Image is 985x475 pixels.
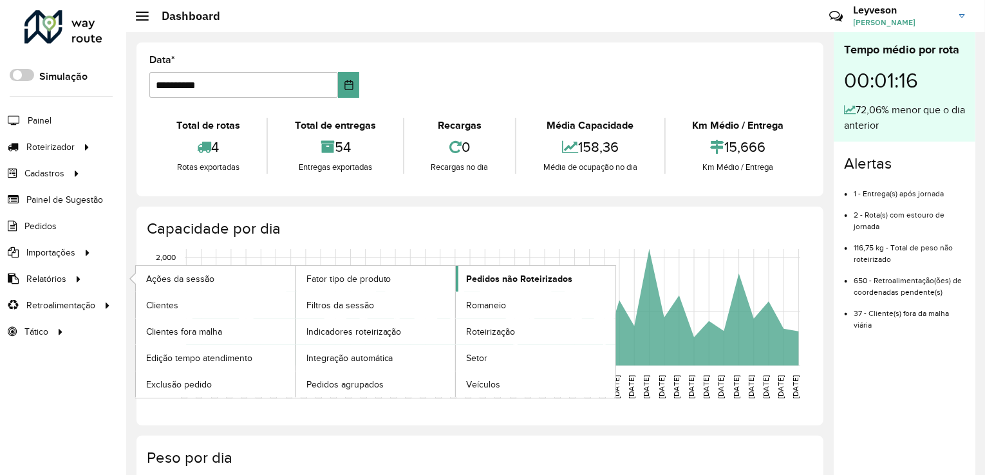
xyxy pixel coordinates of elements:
text: [DATE] [792,375,800,398]
span: Fator tipo de produto [306,272,391,286]
text: [DATE] [328,375,337,398]
li: 116,75 kg - Total de peso não roteirizado [854,232,965,265]
text: [DATE] [493,375,502,398]
text: [DATE] [672,375,680,398]
a: Edição tempo atendimento [136,345,295,371]
span: Retroalimentação [26,299,95,312]
span: Pedidos não Roteirizados [466,272,572,286]
text: [DATE] [717,375,726,398]
a: Setor [456,345,615,371]
span: Filtros da sessão [306,299,374,312]
span: Roteirizador [26,140,75,154]
text: [DATE] [538,375,546,398]
text: [DATE] [269,375,277,398]
div: 15,666 [669,133,807,161]
span: Clientes fora malha [146,325,222,339]
text: [DATE] [344,375,352,398]
text: [DATE] [747,375,755,398]
span: Tático [24,325,48,339]
text: [DATE] [776,375,785,398]
a: Veículos [456,371,615,397]
text: [DATE] [194,375,203,398]
text: [DATE] [687,375,695,398]
div: 4 [153,133,263,161]
h4: Capacidade por dia [147,219,811,238]
label: Simulação [39,69,88,84]
div: Km Médio / Entrega [669,118,807,133]
text: [DATE] [478,375,486,398]
span: Painel de Sugestão [26,193,103,207]
text: [DATE] [523,375,531,398]
text: [DATE] [732,375,740,398]
div: Recargas no dia [408,161,512,174]
a: Exclusão pedido [136,371,295,397]
text: [DATE] [403,375,411,398]
text: [DATE] [612,375,621,398]
div: Média de ocupação no dia [520,161,661,174]
span: Romaneio [466,299,506,312]
a: Roteirização [456,319,615,344]
label: Data [149,52,175,68]
li: 37 - Cliente(s) fora da malha viária [854,298,965,331]
a: Contato Rápido [822,3,850,30]
h4: Alertas [844,154,965,173]
text: [DATE] [552,375,561,398]
text: [DATE] [597,375,606,398]
text: [DATE] [418,375,427,398]
text: [DATE] [583,375,591,398]
text: [DATE] [254,375,262,398]
span: Indicadores roteirização [306,325,402,339]
div: Total de rotas [153,118,263,133]
a: Pedidos não Roteirizados [456,266,615,292]
span: Cadastros [24,167,64,180]
a: Clientes fora malha [136,319,295,344]
div: Recargas [408,118,512,133]
text: [DATE] [284,375,292,398]
a: Pedidos agrupados [296,371,456,397]
span: Ações da sessão [146,272,214,286]
span: Veículos [466,378,500,391]
a: Fator tipo de produto [296,266,456,292]
div: Rotas exportadas [153,161,263,174]
span: Setor [466,351,487,365]
text: [DATE] [373,375,382,398]
text: [DATE] [762,375,770,398]
li: 2 - Rota(s) com estouro de jornada [854,200,965,232]
span: Pedidos agrupados [306,378,384,391]
text: [DATE] [239,375,247,398]
span: Integração automática [306,351,393,365]
li: 1 - Entrega(s) após jornada [854,178,965,200]
span: Edição tempo atendimento [146,351,252,365]
text: [DATE] [388,375,397,398]
a: Indicadores roteirização [296,319,456,344]
text: [DATE] [359,375,367,398]
text: [DATE] [179,375,187,398]
h4: Peso por dia [147,449,811,467]
a: Romaneio [456,292,615,318]
text: [DATE] [568,375,576,398]
text: [DATE] [448,375,456,398]
span: Painel [28,114,52,127]
span: Roteirização [466,325,515,339]
h2: Dashboard [149,9,220,23]
text: [DATE] [657,375,666,398]
div: 72,06% menor que o dia anterior [844,102,965,133]
span: Importações [26,246,75,259]
span: Exclusão pedido [146,378,212,391]
h3: Leyveson [853,4,950,16]
span: [PERSON_NAME] [853,17,950,28]
span: Clientes [146,299,178,312]
div: Km Médio / Entrega [669,161,807,174]
div: Tempo médio por rota [844,41,965,59]
button: Choose Date [338,72,360,98]
span: Relatórios [26,272,66,286]
div: 54 [271,133,399,161]
div: Média Capacidade [520,118,661,133]
div: Entregas exportadas [271,161,399,174]
text: [DATE] [627,375,635,398]
a: Filtros da sessão [296,292,456,318]
text: [DATE] [299,375,307,398]
a: Ações da sessão [136,266,295,292]
div: 00:01:16 [844,59,965,102]
text: [DATE] [314,375,322,398]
